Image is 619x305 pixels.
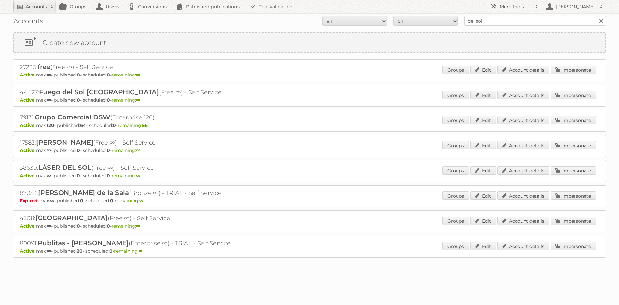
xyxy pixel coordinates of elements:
[38,63,50,71] span: free
[139,248,143,254] strong: ∞
[142,122,148,128] strong: 56
[20,223,36,229] span: Active
[20,122,36,128] span: Active
[112,223,140,229] span: remaining:
[39,88,159,96] span: Fuego del Sol [GEOGRAPHIC_DATA]
[47,223,51,229] strong: ∞
[497,91,549,99] a: Account details
[110,198,113,204] strong: 0
[35,113,110,121] span: Grupo Comercial DSW
[47,173,51,178] strong: ∞
[50,198,54,204] strong: ∞
[442,242,469,250] a: Groups
[442,217,469,225] a: Groups
[470,141,496,149] a: Edit
[20,147,599,153] p: max: - published: - scheduled: -
[551,66,596,74] a: Impersonate
[497,66,549,74] a: Account details
[551,242,596,250] a: Impersonate
[500,4,532,10] h2: More tools
[470,166,496,175] a: Edit
[118,122,148,128] span: remaining:
[136,147,140,153] strong: ∞
[20,113,245,122] h2: 79131: (Enterprise 120)
[20,138,245,147] h2: 17583: (Free ∞) - Self Service
[20,248,599,254] p: max: - published: - scheduled: -
[107,173,110,178] strong: 0
[442,166,469,175] a: Groups
[26,4,47,10] h2: Accounts
[112,72,140,78] span: remaining:
[38,189,129,197] span: [PERSON_NAME] de la Sala
[442,141,469,149] a: Groups
[20,97,599,103] p: max: - published: - scheduled: -
[497,141,549,149] a: Account details
[47,122,54,128] strong: 120
[47,147,51,153] strong: ∞
[497,191,549,200] a: Account details
[20,198,39,204] span: Expired
[20,72,599,78] p: max: - published: - scheduled: -
[112,97,140,103] span: remaining:
[115,198,143,204] span: remaining:
[107,223,110,229] strong: 0
[551,191,596,200] a: Impersonate
[77,147,80,153] strong: 0
[551,141,596,149] a: Impersonate
[20,223,599,229] p: max: - published: - scheduled: -
[442,91,469,99] a: Groups
[47,72,51,78] strong: ∞
[20,72,36,78] span: Active
[551,217,596,225] a: Impersonate
[112,173,140,178] span: remaining:
[497,116,549,124] a: Account details
[20,239,245,248] h2: 80091: (Enterprise ∞) - TRIAL - Self Service
[112,147,140,153] span: remaining:
[551,166,596,175] a: Impersonate
[77,97,80,103] strong: 0
[497,166,549,175] a: Account details
[442,66,469,74] a: Groups
[77,72,80,78] strong: 0
[38,239,129,247] span: Publitas - [PERSON_NAME]
[136,97,140,103] strong: ∞
[442,191,469,200] a: Groups
[77,223,80,229] strong: 0
[20,88,245,97] h2: 44427: (Free ∞) - Self Service
[47,248,51,254] strong: ∞
[20,122,599,128] p: max: - published: - scheduled: -
[109,248,113,254] strong: 0
[136,72,140,78] strong: ∞
[77,248,83,254] strong: 20
[20,214,245,222] h2: 4308: (Free ∞) - Self Service
[470,242,496,250] a: Edit
[497,242,549,250] a: Account details
[107,147,110,153] strong: 0
[20,248,36,254] span: Active
[77,173,80,178] strong: 0
[136,223,140,229] strong: ∞
[47,97,51,103] strong: ∞
[107,97,110,103] strong: 0
[470,217,496,225] a: Edit
[80,198,83,204] strong: 0
[20,173,599,178] p: max: - published: - scheduled: -
[20,63,245,71] h2: 27220: (Free ∞) - Self Service
[555,4,596,10] h2: [PERSON_NAME]
[20,164,245,172] h2: 38630: (Free ∞) - Self Service
[114,248,143,254] span: remaining:
[551,91,596,99] a: Impersonate
[38,164,91,171] span: LÁSER DEL SOL
[20,173,36,178] span: Active
[35,214,108,222] span: [GEOGRAPHIC_DATA]
[36,138,93,146] span: [PERSON_NAME]
[139,198,143,204] strong: ∞
[551,116,596,124] a: Impersonate
[20,198,599,204] p: max: - published: - scheduled: -
[442,116,469,124] a: Groups
[136,173,140,178] strong: ∞
[14,33,605,52] a: Create new account
[470,116,496,124] a: Edit
[20,97,36,103] span: Active
[80,122,86,128] strong: 64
